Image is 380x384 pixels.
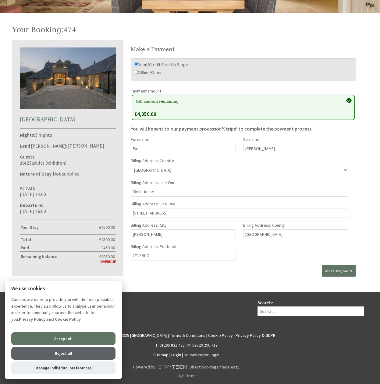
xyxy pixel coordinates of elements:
[131,251,236,260] input: e.g. BA22 8WA
[184,352,219,358] a: Housekeeper Login
[257,300,364,305] h3: Search:
[20,105,116,123] a: [GEOGRAPHIC_DATA]
[21,245,101,250] strong: Paid
[5,286,122,291] h2: We use cookies
[21,254,99,259] strong: Remaining balance
[187,342,218,348] a: M: 07720 296 717
[9,373,364,378] p: 'Fuji' Theme
[20,132,35,138] strong: Nights:
[170,333,205,338] a: Terms & Conditions
[131,144,236,153] input: Forename
[171,352,181,358] a: Login
[68,143,104,149] span: [PERSON_NAME]
[44,160,65,166] span: child
[101,245,115,250] span: £
[98,333,167,338] a: © Copyright 2025 [GEOGRAPHIC_DATA]
[131,208,348,218] input: e.g. Cloudy Apple Street
[131,180,348,185] label: Billing Address: Line One
[21,225,99,230] strong: Your Stay
[21,237,99,242] strong: Total
[42,160,44,166] span: s
[134,70,138,74] input: Offline/Other
[12,25,360,34] h1: 474
[182,352,183,358] span: |
[11,347,115,360] button: Reject all
[131,88,161,94] legend: Payment amount
[20,47,116,109] img: An image of 'Cotswold Park Barns'
[19,316,81,322] a: Privacy Policy and Cookie Policy
[20,185,35,191] strong: Arrival:
[101,225,115,230] span: 4500.00
[131,222,236,228] label: Billing Address: City
[325,268,352,273] span: Make Payment
[9,362,364,372] a: Powered byDirect bookings made easy
[99,225,115,230] span: £
[131,126,313,132] strong: You will be sent to our payment processor 'Stripe' to complete the payment process.
[158,363,187,371] img: scrumpy.png
[155,342,185,348] a: T: 01285 831 433
[12,25,63,34] a: Your Booking:
[134,62,138,66] input: Debit/Credit Card Via Stripe
[101,237,115,242] span: 4500.00
[20,160,66,166] span: ( )
[131,137,236,142] label: Forename
[131,244,236,249] label: Billing Address: Postcode
[20,171,53,177] strong: Nature of Stay:
[5,296,122,327] p: Cookies are used to provide you with the best possible experience. They also allow us to analyse ...
[101,254,115,259] span: 4050.00
[132,95,355,120] button: Full amount remaining £4,050.00
[58,160,65,166] span: ren
[20,202,43,208] strong: Departure:
[45,160,48,166] span: 3
[20,259,116,264] div: OVERDUE
[153,352,169,358] a: Sitemap
[236,333,275,338] a: Privacy Policy & GDPR
[131,45,356,53] h2: Make a Payment
[99,254,115,259] span: £
[243,229,348,239] input: e.g. Somerset
[243,144,348,153] input: Surname
[20,143,67,149] strong: Lead [PERSON_NAME]:
[27,160,44,166] span: adult
[243,222,348,228] label: Billing Address: County
[168,333,169,338] span: |
[11,332,115,345] button: Accept all
[322,265,356,277] button: Make Payment
[11,361,115,374] button: Manage Individual preferences
[131,158,348,163] label: Billing Address: Country
[131,201,348,207] label: Billing Address: Line Two
[134,70,162,75] label: Offline/Other
[20,171,116,177] p: Not supplied
[131,187,348,197] input: e.g. Two Many House
[27,160,31,166] span: 23
[20,132,116,138] p: 3 nights
[257,306,364,316] input: Search...
[243,137,348,142] label: Surname
[169,352,170,358] span: |
[20,202,116,214] p: [DATE] 16:00
[208,333,233,338] a: Cookie Policy
[234,333,235,338] span: |
[20,154,36,160] strong: Guests:
[9,302,250,308] h3: Connect with us:
[20,160,25,166] strong: 26
[206,333,207,338] span: |
[99,237,115,242] span: £
[103,245,115,250] span: 450.00
[20,116,116,123] h2: [GEOGRAPHIC_DATA]
[134,62,188,67] label: Debit/Credit Card Via Stripe
[20,185,116,197] p: [DATE] 14:00
[131,229,236,239] input: e.g. Yeovil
